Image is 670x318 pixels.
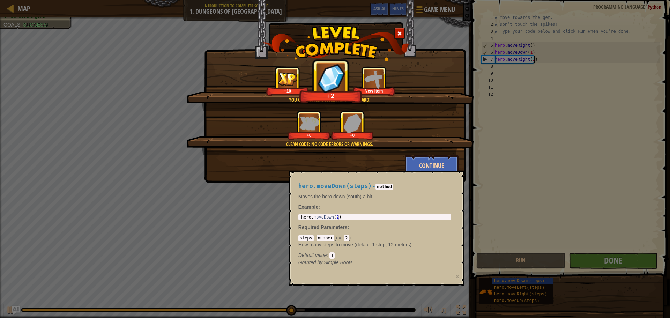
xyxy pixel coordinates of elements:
img: reward_icon_gems.png [314,62,347,95]
p: How many steps to move (default 1 step, 12 meters). [298,241,451,248]
p: Moves the hero down (south) a bit. [298,193,451,200]
code: steps [298,235,314,241]
img: portrait.png [364,69,384,89]
div: +10 [268,88,307,94]
img: reward_icon_xp.png [299,117,319,130]
div: New Item [354,88,394,94]
span: Granted by [298,260,324,265]
span: Required Parameters [298,224,348,230]
div: +0 [289,133,329,138]
div: +2 [301,92,360,100]
span: Default value [298,252,327,258]
h4: - [298,183,451,190]
div: Clean code: no code errors or warnings. [219,141,440,148]
img: reward_icon_xp.png [278,72,297,86]
code: 2 [344,235,349,241]
div: +0 [333,133,372,138]
span: : [327,252,329,258]
code: method [375,184,393,190]
strong: : [298,204,320,210]
div: You completed Dungeons of Kithgard! [219,96,440,103]
span: : [348,224,349,230]
img: reward_icon_gems.png [343,114,362,133]
em: Simple Boots. [298,260,354,265]
button: Continue [405,155,459,176]
span: hero.moveDown(steps) [298,183,372,190]
code: 1 [329,252,335,259]
span: : [341,235,344,241]
div: ( ) [298,234,451,259]
span: : [314,235,317,241]
span: ex [336,235,341,241]
code: number [317,235,334,241]
img: level_complete.png [260,26,410,61]
span: Example [298,204,319,210]
button: × [455,273,459,280]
